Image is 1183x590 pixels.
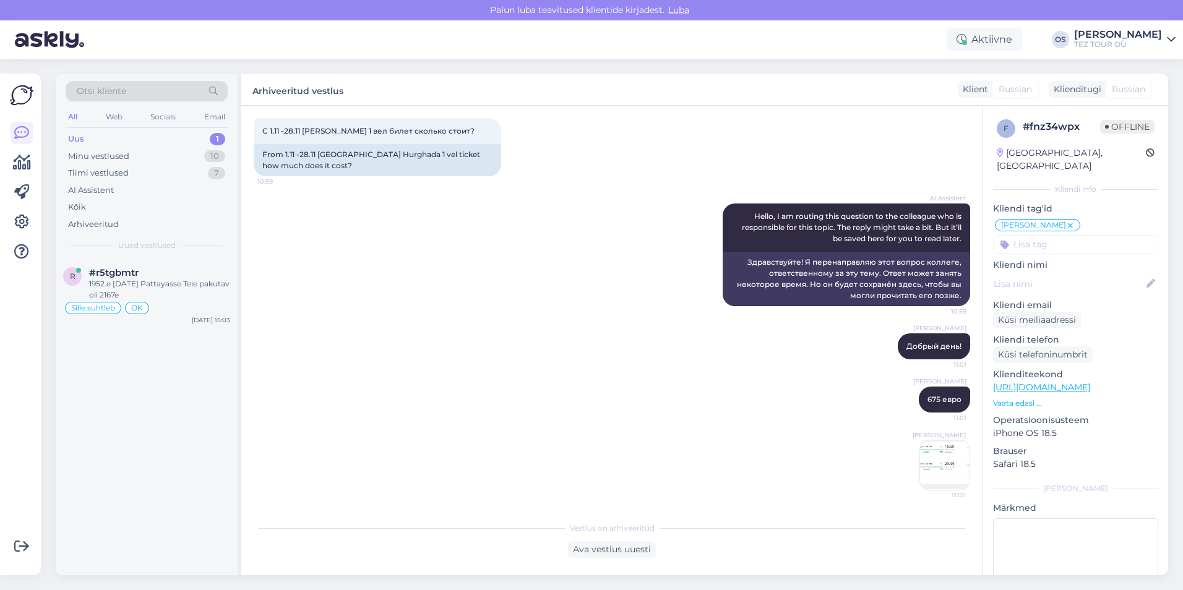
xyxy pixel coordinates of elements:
label: Arhiveeritud vestlus [252,81,343,98]
span: С 1.11 -28.11 [PERSON_NAME] 1 вел билет сколько стоит? [262,126,475,135]
div: All [66,109,80,125]
a: [URL][DOMAIN_NAME] [993,382,1090,393]
span: Offline [1100,120,1155,134]
span: AI Assistent [920,194,966,203]
span: #r5tgbmtr [89,267,139,278]
div: Kõik [68,201,86,213]
div: Küsi telefoninumbrit [993,346,1093,363]
div: Tiimi vestlused [68,167,129,179]
span: Vestlus on arhiveeritud [570,523,655,534]
p: Kliendi nimi [993,259,1158,271]
span: 675 евро [927,395,961,404]
div: [PERSON_NAME] [1074,30,1162,40]
p: Kliendi telefon [993,333,1158,346]
div: Web [103,109,125,125]
div: Arhiveeritud [68,218,119,231]
p: iPhone OS 18.5 [993,427,1158,440]
span: Добрый день! [906,341,961,351]
div: [DATE] 15:03 [192,315,230,325]
span: 11:01 [920,360,966,369]
span: [PERSON_NAME] [913,430,966,440]
div: [GEOGRAPHIC_DATA], [GEOGRAPHIC_DATA] [997,147,1146,173]
div: Socials [148,109,178,125]
span: f [1004,124,1009,133]
span: 11:01 [920,413,966,422]
p: Safari 18.5 [993,458,1158,471]
div: Aktiivne [947,28,1022,51]
span: r [70,271,75,281]
div: Klient [958,83,988,96]
span: Russian [999,83,1032,96]
div: 7 [208,167,225,179]
div: Email [202,109,228,125]
div: Minu vestlused [68,150,129,163]
div: Здравствуйте! Я перенаправляю этот вопрос коллеге, ответственному за эту тему. Ответ может занять... [723,252,970,306]
div: From 1.11 -28.11 [GEOGRAPHIC_DATA] Hurghada 1 vel ticket how much does it cost? [254,144,501,176]
div: Kliendi info [993,184,1158,195]
span: Hello, I am routing this question to the colleague who is responsible for this topic. The reply m... [742,212,963,243]
p: Kliendi email [993,299,1158,312]
input: Lisa nimi [994,277,1144,291]
div: [PERSON_NAME] [993,483,1158,494]
div: AI Assistent [68,184,114,197]
span: 10:59 [257,177,304,186]
img: Askly Logo [10,83,33,107]
p: Klienditeekond [993,368,1158,381]
p: Kliendi tag'id [993,202,1158,215]
span: Otsi kliente [77,85,126,98]
div: # fnz34wpx [1023,119,1100,134]
div: Ava vestlus uuesti [568,541,656,558]
div: 1 [210,133,225,145]
div: 10 [204,150,225,163]
span: Uued vestlused [118,240,176,251]
span: Luba [665,4,693,15]
div: OS [1052,31,1069,48]
p: Märkmed [993,502,1158,515]
p: Operatsioonisüsteem [993,414,1158,427]
div: TEZ TOUR OÜ [1074,40,1162,49]
span: [PERSON_NAME] [913,377,966,386]
a: [PERSON_NAME]TEZ TOUR OÜ [1074,30,1176,49]
div: Klienditugi [1049,83,1101,96]
img: Attachment [920,440,970,490]
input: Lisa tag [993,235,1158,254]
span: [PERSON_NAME] [1001,221,1066,229]
span: Sille suhtleb [71,304,115,312]
span: 10:59 [920,307,966,316]
div: Küsi meiliaadressi [993,312,1081,328]
span: 11:02 [919,490,966,500]
span: OK [131,304,143,312]
p: Brauser [993,445,1158,458]
div: 1952.e [DATE] Pattayasse Teie pakutav oli 2167e [89,278,230,301]
div: Uus [68,133,84,145]
p: Vaata edasi ... [993,398,1158,409]
span: [PERSON_NAME] [913,323,966,333]
span: Russian [1112,83,1145,96]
